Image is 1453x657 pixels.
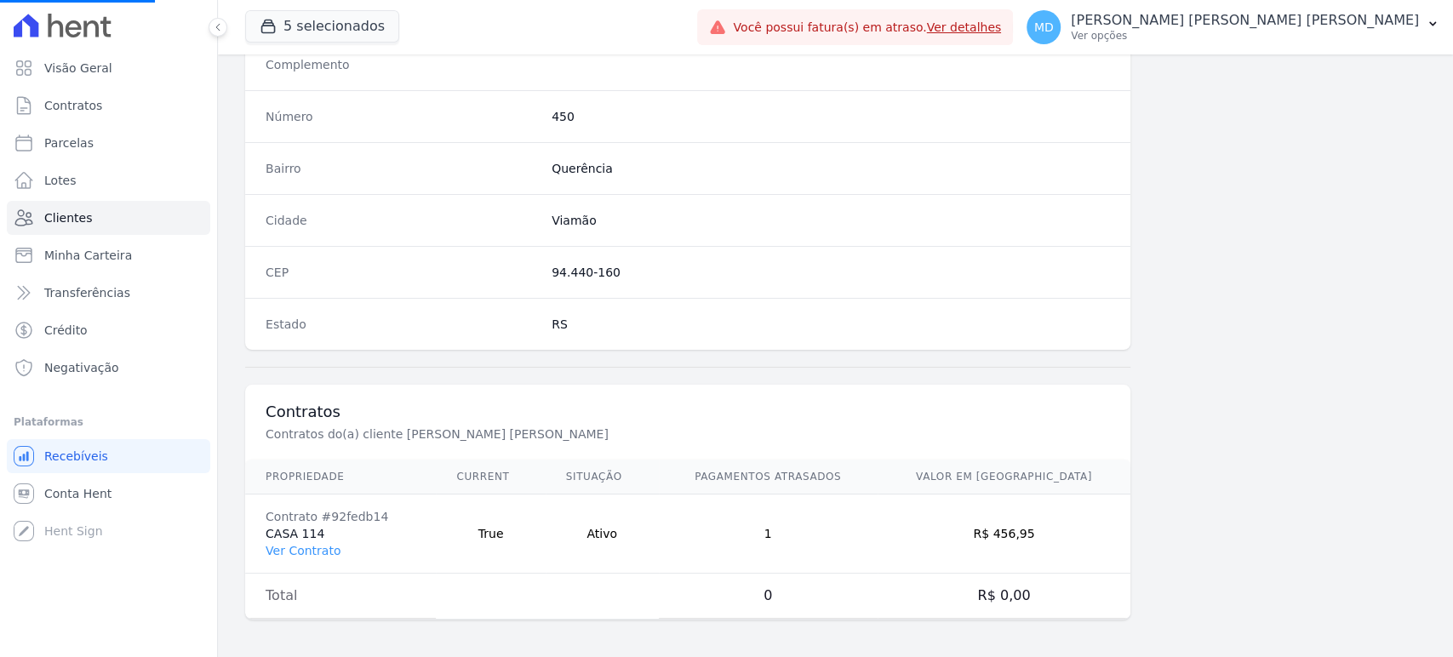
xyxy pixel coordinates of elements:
td: Total [245,574,436,619]
th: Valor em [GEOGRAPHIC_DATA] [878,460,1131,494]
span: Clientes [44,209,92,226]
dd: Viamão [552,212,1110,229]
dt: Cidade [266,212,538,229]
dt: Número [266,108,538,125]
a: Recebíveis [7,439,210,473]
td: CASA 114 [245,494,436,574]
dd: RS [552,316,1110,333]
span: Você possui fatura(s) em atraso. [733,19,1001,37]
dd: 94.440-160 [552,264,1110,281]
dt: Bairro [266,160,538,177]
span: Crédito [44,322,88,339]
button: MD [PERSON_NAME] [PERSON_NAME] [PERSON_NAME] Ver opções [1013,3,1453,51]
div: Plataformas [14,412,203,432]
span: Recebíveis [44,448,108,465]
span: Transferências [44,284,130,301]
span: Visão Geral [44,60,112,77]
p: Contratos do(a) cliente [PERSON_NAME] [PERSON_NAME] [266,426,838,443]
span: Parcelas [44,134,94,151]
dd: 450 [552,108,1110,125]
a: Contratos [7,89,210,123]
th: Situação [546,460,659,494]
dt: Estado [266,316,538,333]
td: True [436,494,545,574]
dd: Querência [552,160,1110,177]
span: Lotes [44,172,77,189]
a: Crédito [7,313,210,347]
a: Ver Contrato [266,544,340,557]
p: Ver opções [1071,29,1419,43]
span: Conta Hent [44,485,112,502]
span: Contratos [44,97,102,114]
dt: Complemento [266,56,538,73]
a: Minha Carteira [7,238,210,272]
a: Conta Hent [7,477,210,511]
th: Pagamentos Atrasados [659,460,878,494]
button: 5 selecionados [245,10,399,43]
td: 1 [659,494,878,574]
a: Negativação [7,351,210,385]
a: Lotes [7,163,210,197]
a: Ver detalhes [927,20,1002,34]
a: Parcelas [7,126,210,160]
span: Negativação [44,359,119,376]
th: Current [436,460,545,494]
div: Contrato #92fedb14 [266,508,415,525]
a: Visão Geral [7,51,210,85]
td: R$ 456,95 [878,494,1131,574]
p: [PERSON_NAME] [PERSON_NAME] [PERSON_NAME] [1071,12,1419,29]
td: 0 [659,574,878,619]
td: Ativo [546,494,659,574]
th: Propriedade [245,460,436,494]
span: MD [1034,21,1054,33]
a: Transferências [7,276,210,310]
span: Minha Carteira [44,247,132,264]
a: Clientes [7,201,210,235]
h3: Contratos [266,402,1110,422]
td: R$ 0,00 [878,574,1131,619]
dt: CEP [266,264,538,281]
